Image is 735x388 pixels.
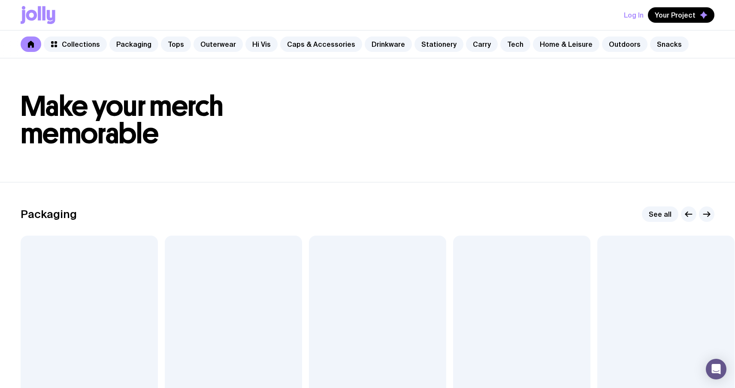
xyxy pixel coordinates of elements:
[21,208,77,221] h2: Packaging
[365,36,412,52] a: Drinkware
[466,36,498,52] a: Carry
[624,7,644,23] button: Log In
[648,7,714,23] button: Your Project
[706,359,726,379] div: Open Intercom Messenger
[642,206,678,222] a: See all
[650,36,689,52] a: Snacks
[109,36,158,52] a: Packaging
[280,36,362,52] a: Caps & Accessories
[62,40,100,48] span: Collections
[533,36,599,52] a: Home & Leisure
[245,36,278,52] a: Hi Vis
[194,36,243,52] a: Outerwear
[655,11,696,19] span: Your Project
[414,36,463,52] a: Stationery
[44,36,107,52] a: Collections
[500,36,530,52] a: Tech
[161,36,191,52] a: Tops
[21,89,224,151] span: Make your merch memorable
[602,36,647,52] a: Outdoors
